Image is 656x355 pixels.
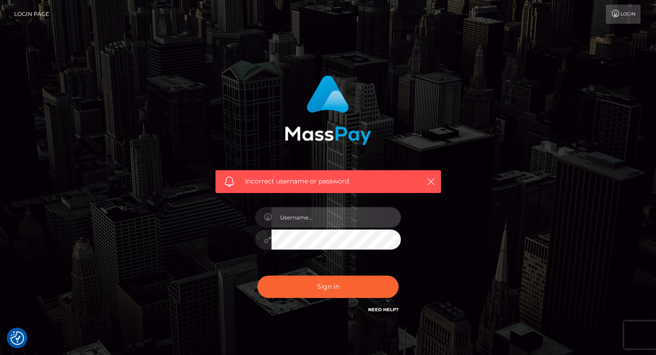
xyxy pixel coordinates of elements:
input: Username... [272,207,401,228]
img: MassPay Login [285,75,371,145]
img: Revisit consent button [10,331,24,345]
span: Incorrect username or password. [245,177,411,186]
a: Login Page [14,5,49,24]
a: Need Help? [368,307,399,313]
a: Login [606,5,641,24]
button: Consent Preferences [10,331,24,345]
button: Sign in [257,276,399,298]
